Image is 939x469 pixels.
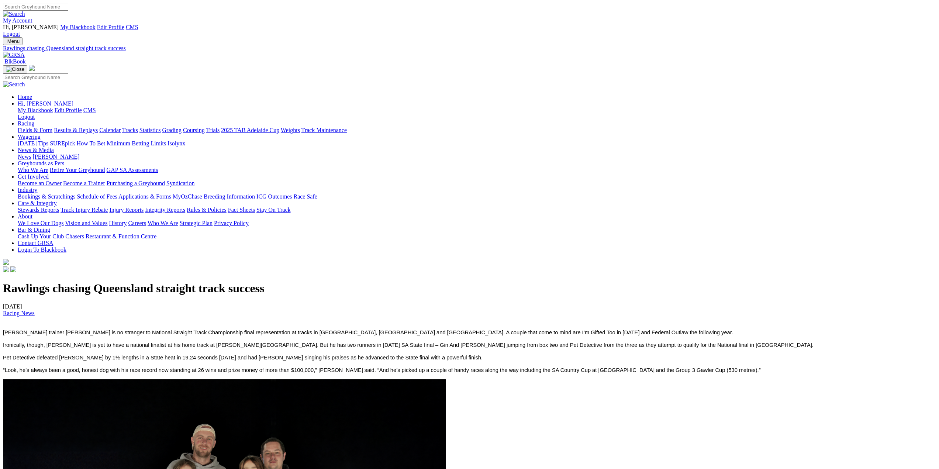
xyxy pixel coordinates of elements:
span: Menu [7,38,20,44]
a: Hi, [PERSON_NAME] [18,100,75,107]
a: Logout [3,31,20,37]
a: History [109,220,127,226]
a: Edit Profile [97,24,124,30]
a: GAP SA Assessments [107,167,158,173]
a: [DATE] Tips [18,140,48,146]
a: Retire Your Greyhound [50,167,105,173]
img: facebook.svg [3,266,9,272]
div: Wagering [18,140,936,147]
a: About [18,213,32,220]
a: Stewards Reports [18,207,59,213]
a: Fact Sheets [228,207,255,213]
a: Track Maintenance [301,127,347,133]
a: Race Safe [293,193,317,200]
a: Breeding Information [204,193,255,200]
a: SUREpick [50,140,75,146]
div: Bar & Dining [18,233,936,240]
a: Vision and Values [65,220,107,226]
a: Syndication [166,180,194,186]
a: Calendar [99,127,121,133]
a: Edit Profile [55,107,82,113]
img: Search [3,81,25,88]
div: News & Media [18,154,936,160]
span: Ironically, though, [PERSON_NAME] is yet to have a national finalist at his home track at [PERSON... [3,342,814,348]
div: About [18,220,936,227]
a: Integrity Reports [145,207,185,213]
a: Wagering [18,134,41,140]
div: Greyhounds as Pets [18,167,936,173]
a: Contact GRSA [18,240,53,246]
a: Strategic Plan [180,220,213,226]
a: My Account [3,17,32,24]
img: logo-grsa-white.png [3,259,9,265]
a: Minimum Betting Limits [107,140,166,146]
div: Industry [18,193,936,200]
img: logo-grsa-white.png [29,65,35,71]
a: Track Injury Rebate [61,207,108,213]
a: Chasers Restaurant & Function Centre [65,233,156,239]
div: Get Involved [18,180,936,187]
a: Fields & Form [18,127,52,133]
a: Statistics [139,127,161,133]
span: BlkBook [4,58,26,65]
a: Login To Blackbook [18,246,66,253]
input: Search [3,73,68,81]
a: Cash Up Your Club [18,233,64,239]
a: News & Media [18,147,54,153]
a: Rules & Policies [187,207,227,213]
a: Isolynx [168,140,185,146]
img: twitter.svg [10,266,16,272]
a: Stay On Track [256,207,290,213]
a: Industry [18,187,37,193]
button: Toggle navigation [3,37,23,45]
a: Greyhounds as Pets [18,160,64,166]
a: Home [18,94,32,100]
span: [DATE] [3,303,35,316]
a: My Blackbook [60,24,96,30]
a: Logout [18,114,35,120]
a: Schedule of Fees [77,193,117,200]
a: Weights [281,127,300,133]
a: Purchasing a Greyhound [107,180,165,186]
button: Toggle navigation [3,65,27,73]
a: Tracks [122,127,138,133]
span: Hi, [PERSON_NAME] [3,24,59,30]
a: Grading [162,127,182,133]
a: Applications & Forms [118,193,171,200]
div: My Account [3,24,936,37]
img: GRSA [3,52,25,58]
div: Care & Integrity [18,207,936,213]
a: Careers [128,220,146,226]
span: Hi, [PERSON_NAME] [18,100,73,107]
a: MyOzChase [173,193,202,200]
a: Trials [206,127,220,133]
span: “Look, he’s always been a good, honest dog with his race record now standing at 26 wins and prize... [3,367,761,373]
a: CMS [83,107,96,113]
a: Injury Reports [109,207,144,213]
a: My Blackbook [18,107,53,113]
a: Who We Are [148,220,178,226]
a: Get Involved [18,173,49,180]
a: Privacy Policy [214,220,249,226]
a: Care & Integrity [18,200,57,206]
a: News [18,154,31,160]
a: Racing [18,120,34,127]
a: Become an Owner [18,180,62,186]
a: Rawlings chasing Queensland straight track success [3,45,936,52]
a: How To Bet [77,140,106,146]
a: 2025 TAB Adelaide Cup [221,127,279,133]
span: Pet Detective defeated [PERSON_NAME] by 1½ lengths in a State heat in 19.24 seconds [DATE] and ha... [3,355,483,361]
h1: Rawlings chasing Queensland straight track success [3,282,936,295]
a: Racing News [3,310,35,316]
a: Who We Are [18,167,48,173]
a: Coursing [183,127,205,133]
input: Search [3,3,68,11]
a: Bar & Dining [18,227,50,233]
img: Close [6,66,24,72]
a: ICG Outcomes [256,193,292,200]
a: BlkBook [3,58,26,65]
a: We Love Our Dogs [18,220,63,226]
div: Hi, [PERSON_NAME] [18,107,936,120]
a: Results & Replays [54,127,98,133]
